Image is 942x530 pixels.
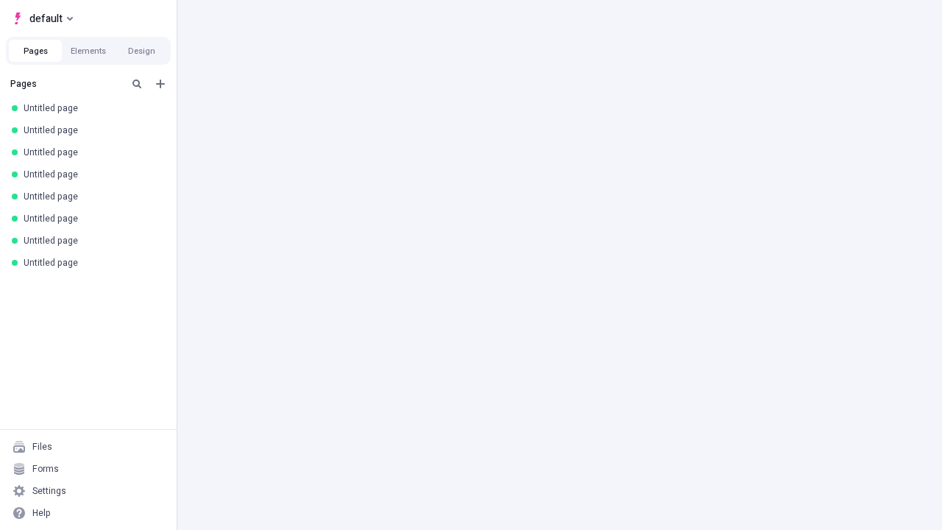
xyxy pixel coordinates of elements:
div: Forms [32,463,59,475]
div: Untitled page [24,213,159,225]
div: Untitled page [24,146,159,158]
div: Settings [32,485,66,497]
div: Untitled page [24,124,159,136]
div: Help [32,507,51,519]
div: Untitled page [24,235,159,247]
div: Untitled page [24,169,159,180]
span: default [29,10,63,27]
div: Untitled page [24,257,159,269]
div: Untitled page [24,191,159,202]
button: Select site [6,7,79,29]
div: Pages [10,78,122,90]
button: Design [115,40,168,62]
div: Files [32,441,52,453]
div: Untitled page [24,102,159,114]
button: Pages [9,40,62,62]
button: Add new [152,75,169,93]
button: Elements [62,40,115,62]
